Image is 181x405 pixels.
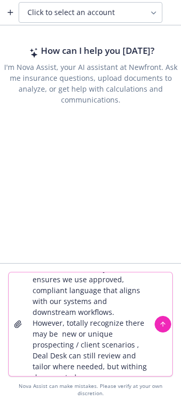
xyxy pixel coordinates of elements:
textarea: create an email response to the below thread from [PERSON_NAME] and [PERSON_NAME] that explains t... [26,272,155,376]
button: Click to select an account [19,2,162,23]
h2: How can I help you [DATE]? [41,44,155,57]
span: Click to select an account [27,7,115,18]
div: Nova Assist can make mistakes. Please verify at your own discretion. [8,383,173,397]
button: Create a new chat [2,4,19,21]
